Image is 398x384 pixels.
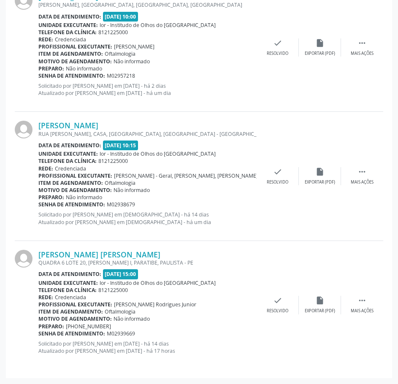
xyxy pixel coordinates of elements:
[38,330,105,337] b: Senha de atendimento:
[38,250,160,259] a: [PERSON_NAME] [PERSON_NAME]
[38,308,103,315] b: Item de agendamento:
[38,194,64,201] b: Preparo:
[38,121,98,130] a: [PERSON_NAME]
[38,259,257,266] div: QUADRA 6 LOTE 20, [PERSON_NAME] I, PARATIBE, PAULISTA - PE
[305,51,335,57] div: Exportar (PDF)
[103,12,138,22] span: [DATE] 10:00
[38,1,257,8] div: [PERSON_NAME], [GEOGRAPHIC_DATA], [GEOGRAPHIC_DATA], [GEOGRAPHIC_DATA]
[105,179,135,187] span: Oftalmologia
[15,121,32,138] img: img
[38,58,112,65] b: Motivo de agendamento:
[66,323,111,330] span: [PHONE_NUMBER]
[105,50,135,57] span: Oftalmologia
[38,22,98,29] b: Unidade executante:
[38,315,112,322] b: Motivo de agendamento:
[105,308,135,315] span: Oftalmologia
[114,58,150,65] span: Não informado
[100,150,216,157] span: Ior - Institudo de Olhos do [GEOGRAPHIC_DATA]
[38,43,112,50] b: Profissional executante:
[38,270,101,278] b: Data de atendimento:
[38,150,98,157] b: Unidade executante:
[305,179,335,185] div: Exportar (PDF)
[38,29,97,36] b: Telefone da clínica:
[38,50,103,57] b: Item de agendamento:
[107,201,135,208] span: M02938679
[107,72,135,79] span: M02957218
[38,157,97,165] b: Telefone da clínica:
[38,201,105,208] b: Senha de atendimento:
[38,172,112,179] b: Profissional executante:
[55,36,86,43] span: Credenciada
[114,315,150,322] span: Não informado
[357,38,367,48] i: 
[38,36,53,43] b: Rede:
[100,22,216,29] span: Ior - Institudo de Olhos do [GEOGRAPHIC_DATA]
[100,279,216,287] span: Ior - Institudo de Olhos do [GEOGRAPHIC_DATA]
[38,65,64,72] b: Preparo:
[38,279,98,287] b: Unidade executante:
[38,301,112,308] b: Profissional executante:
[38,323,64,330] b: Preparo:
[98,29,128,36] span: 8121225000
[38,187,112,194] b: Motivo de agendamento:
[351,179,374,185] div: Mais ações
[315,38,325,48] i: insert_drive_file
[55,294,86,301] span: Credenciada
[38,165,53,172] b: Rede:
[15,250,32,268] img: img
[267,51,288,57] div: Resolvido
[98,157,128,165] span: 8121225000
[38,287,97,294] b: Telefone da clínica:
[114,172,285,179] span: [PERSON_NAME] - Geral, [PERSON_NAME], [PERSON_NAME] e Refrativa
[38,142,101,149] b: Data de atendimento:
[351,308,374,314] div: Mais ações
[114,43,154,50] span: [PERSON_NAME]
[38,294,53,301] b: Rede:
[66,194,102,201] span: Não informado
[98,287,128,294] span: 8121225000
[351,51,374,57] div: Mais ações
[38,211,257,225] p: Solicitado por [PERSON_NAME] em [DEMOGRAPHIC_DATA] - há 14 dias Atualizado por [PERSON_NAME] em [...
[315,167,325,176] i: insert_drive_file
[38,340,257,354] p: Solicitado por [PERSON_NAME] em [DATE] - há 14 dias Atualizado por [PERSON_NAME] em [DATE] - há 1...
[114,187,150,194] span: Não informado
[357,296,367,305] i: 
[305,308,335,314] div: Exportar (PDF)
[273,167,282,176] i: check
[107,330,135,337] span: M02939669
[38,72,105,79] b: Senha de atendimento:
[103,141,138,150] span: [DATE] 10:15
[38,13,101,20] b: Data de atendimento:
[267,179,288,185] div: Resolvido
[357,167,367,176] i: 
[38,82,257,97] p: Solicitado por [PERSON_NAME] em [DATE] - há 2 dias Atualizado por [PERSON_NAME] em [DATE] - há um...
[273,296,282,305] i: check
[55,165,86,172] span: Credenciada
[38,179,103,187] b: Item de agendamento:
[114,301,196,308] span: [PERSON_NAME] Rodrigues Junior
[38,130,257,138] div: RUA [PERSON_NAME], CASA, [GEOGRAPHIC_DATA], [GEOGRAPHIC_DATA] - [GEOGRAPHIC_DATA]
[103,269,138,279] span: [DATE] 15:00
[66,65,102,72] span: Não informado
[315,296,325,305] i: insert_drive_file
[273,38,282,48] i: check
[267,308,288,314] div: Resolvido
